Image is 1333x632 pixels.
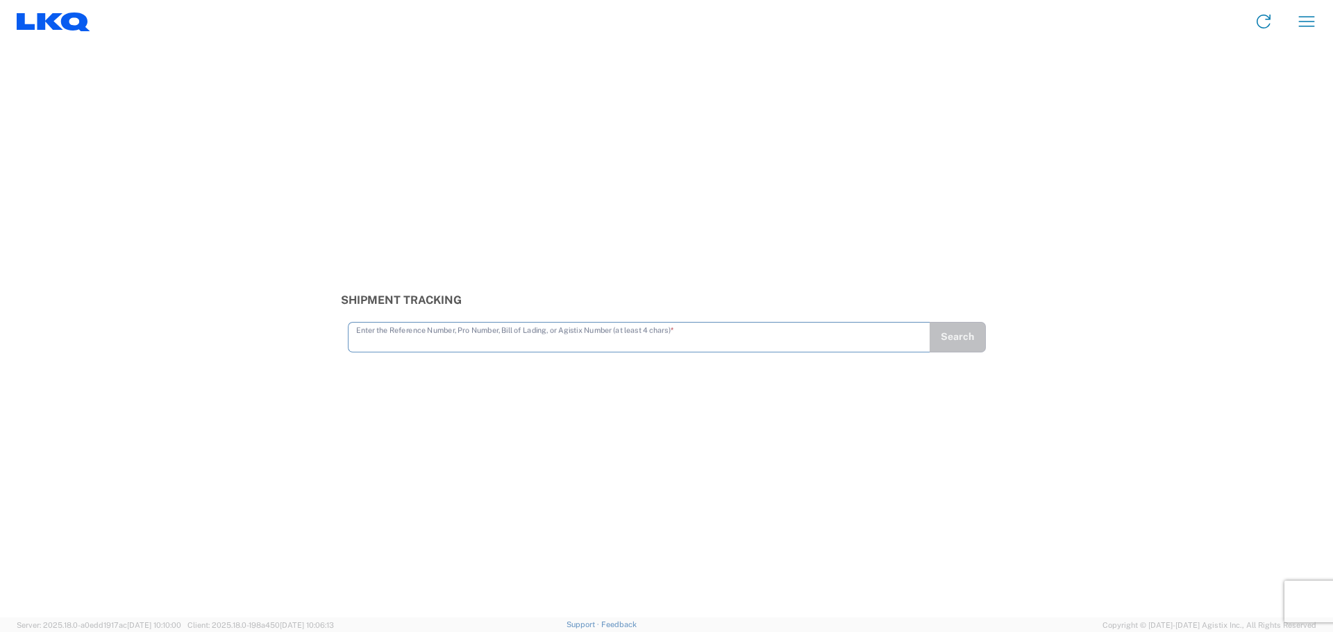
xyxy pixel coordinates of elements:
[601,620,637,629] a: Feedback
[341,293,993,307] h3: Shipment Tracking
[567,620,601,629] a: Support
[17,621,181,629] span: Server: 2025.18.0-a0edd1917ac
[127,621,181,629] span: [DATE] 10:10:00
[187,621,334,629] span: Client: 2025.18.0-198a450
[1103,619,1316,631] span: Copyright © [DATE]-[DATE] Agistix Inc., All Rights Reserved
[280,621,334,629] span: [DATE] 10:06:13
